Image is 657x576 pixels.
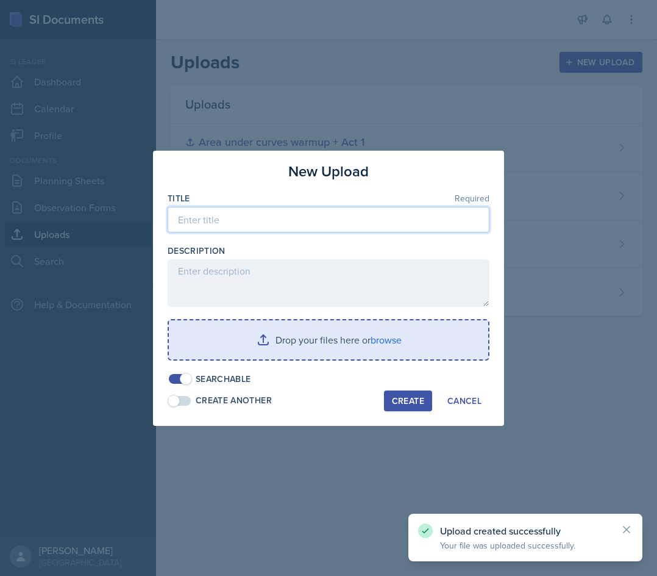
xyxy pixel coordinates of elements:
[196,373,251,386] div: Searchable
[455,194,489,203] span: Required
[440,525,611,537] p: Upload created successfully
[288,160,369,182] h3: New Upload
[439,391,489,411] button: Cancel
[384,391,432,411] button: Create
[392,396,424,406] div: Create
[168,192,190,204] label: Title
[440,539,611,552] p: Your file was uploaded successfully.
[168,207,489,232] input: Enter title
[168,245,226,257] label: Description
[447,396,481,406] div: Cancel
[196,394,272,407] div: Create Another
